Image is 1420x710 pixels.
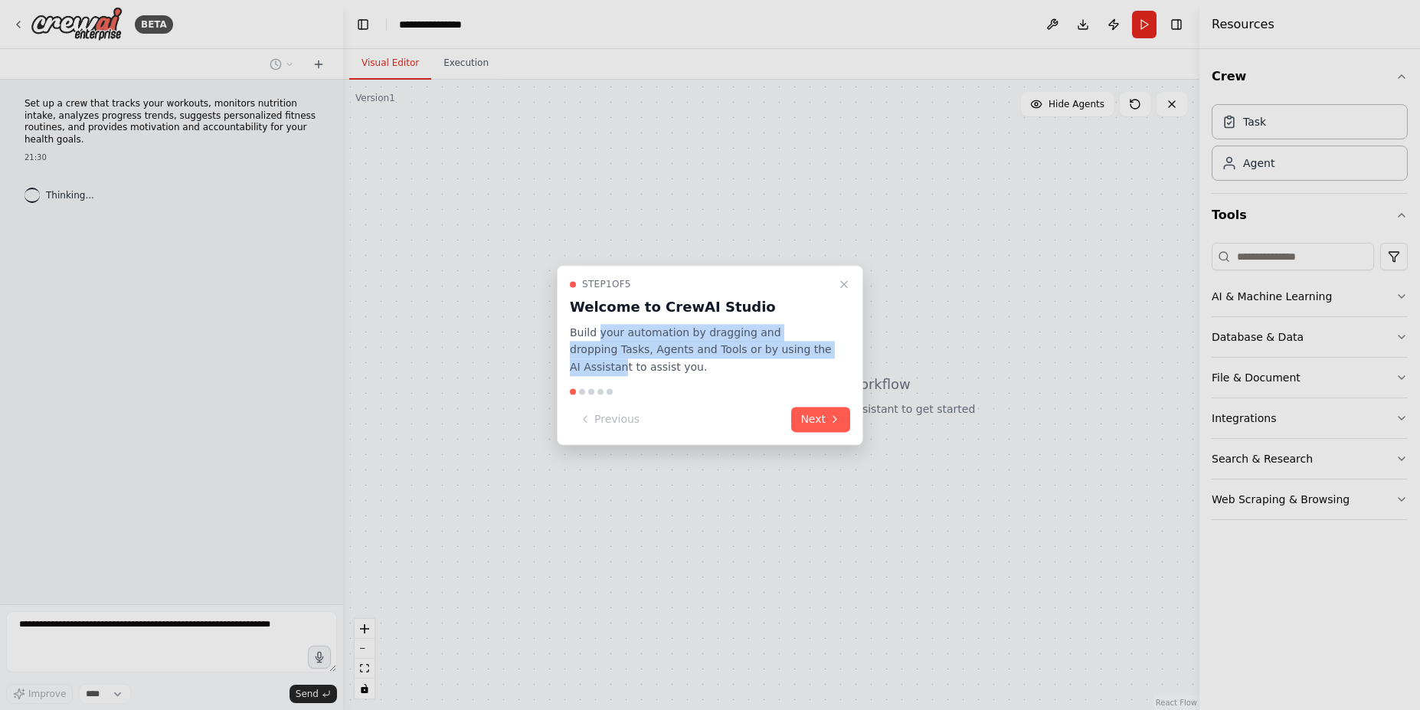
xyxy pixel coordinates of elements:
[352,14,374,35] button: Hide left sidebar
[570,407,649,432] button: Previous
[570,296,832,318] h3: Welcome to CrewAI Studio
[570,324,832,376] p: Build your automation by dragging and dropping Tasks, Agents and Tools or by using the AI Assista...
[791,407,850,432] button: Next
[835,275,853,293] button: Close walkthrough
[582,278,631,290] span: Step 1 of 5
